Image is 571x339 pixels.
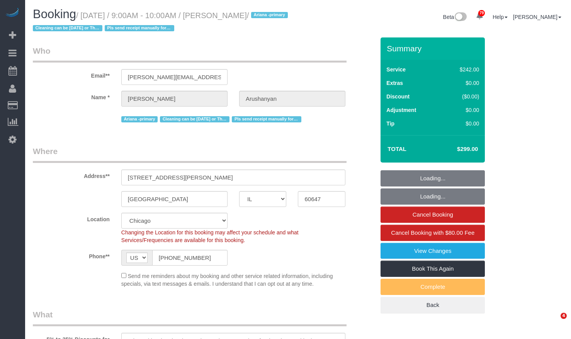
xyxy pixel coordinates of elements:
[381,225,485,241] a: Cancel Booking with $80.00 Fee
[444,79,479,87] div: $0.00
[386,79,403,87] label: Extras
[33,45,347,63] legend: Who
[33,309,347,326] legend: What
[561,313,567,319] span: 4
[105,25,174,31] span: Pls send receipt manually for every cleaning!
[513,14,561,20] a: [PERSON_NAME]
[444,93,479,100] div: ($0.00)
[444,120,479,127] div: $0.00
[5,8,20,19] img: Automaid Logo
[444,106,479,114] div: $0.00
[27,91,116,101] label: Name *
[33,7,76,21] span: Booking
[33,25,102,31] span: Cleaning can be [DATE] or Thurs if Ariana or Lexie is not available
[386,120,394,127] label: Tip
[434,146,478,153] h4: $299.00
[121,116,158,122] span: Ariana -primary
[381,297,485,313] a: Back
[387,44,481,53] h3: Summary
[493,14,508,20] a: Help
[386,93,410,100] label: Discount
[121,273,333,287] span: Send me reminders about my booking and other service related information, including specials, via...
[545,313,563,331] iframe: Intercom live chat
[454,12,467,22] img: New interface
[239,91,345,107] input: Last Name*
[381,243,485,259] a: View Changes
[386,106,416,114] label: Adjustment
[33,146,347,163] legend: Where
[472,8,487,25] a: 79
[443,14,467,20] a: Beta
[387,146,406,152] strong: Total
[251,12,288,18] span: Ariana -primary
[121,229,299,243] span: Changing the Location for this booking may affect your schedule and what Services/Frequencies are...
[478,10,485,16] span: 79
[381,207,485,223] a: Cancel Booking
[121,91,228,107] input: First Name**
[444,66,479,73] div: $242.00
[298,191,345,207] input: Zip Code**
[33,11,290,33] small: / [DATE] / 9:00AM - 10:00AM / [PERSON_NAME]
[391,229,474,236] span: Cancel Booking with $80.00 Fee
[381,261,485,277] a: Book This Again
[232,116,301,122] span: Pls send receipt manually for every cleaning!
[386,66,406,73] label: Service
[160,116,229,122] span: Cleaning can be [DATE] or Thurs if Ariana or Lexie is not available
[27,213,116,223] label: Location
